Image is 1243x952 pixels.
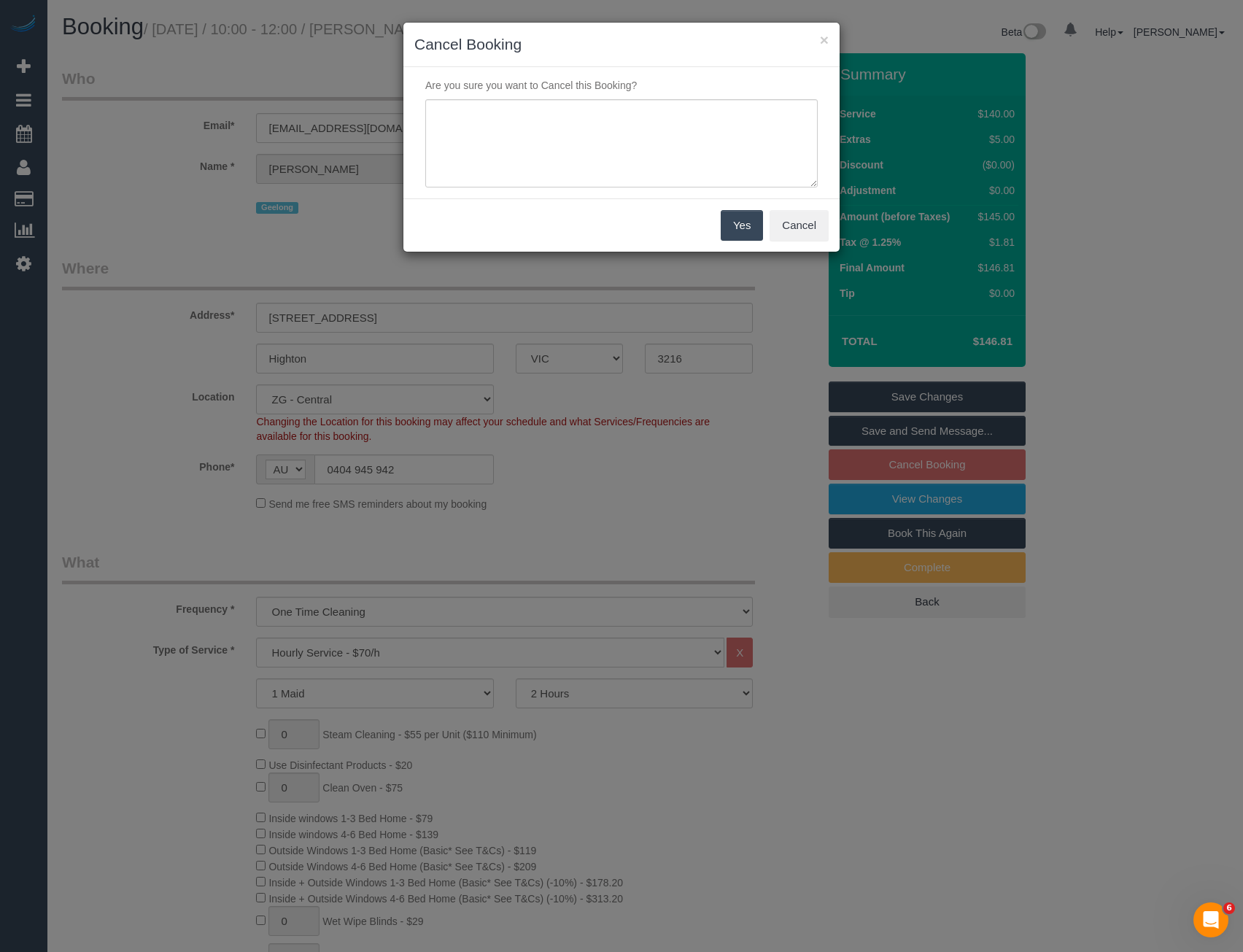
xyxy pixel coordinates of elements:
p: Are you sure you want to Cancel this Booking? [414,78,829,93]
button: Yes [721,210,763,241]
sui-modal: Cancel Booking [403,23,840,252]
span: 6 [1223,902,1235,914]
button: × [820,32,829,47]
h3: Cancel Booking [414,34,829,55]
iframe: Intercom live chat [1193,902,1228,937]
button: Cancel [770,210,829,241]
